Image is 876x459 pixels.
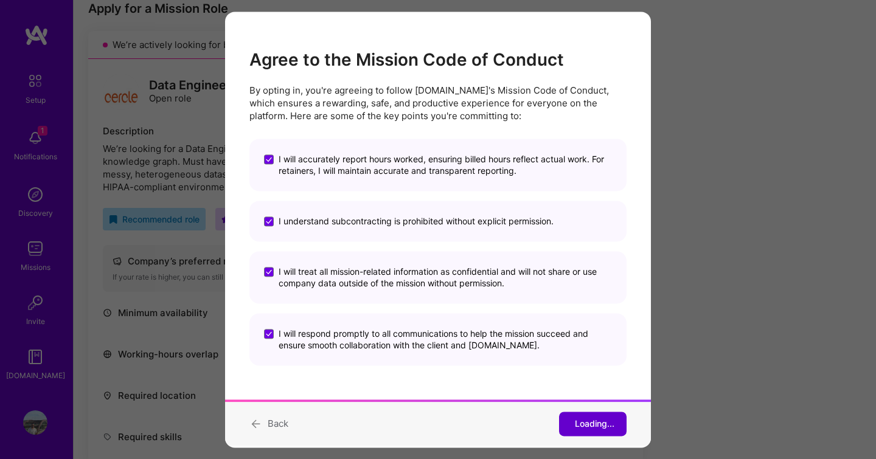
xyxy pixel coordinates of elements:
[249,416,288,432] button: Back
[279,154,612,177] span: I will accurately report hours worked, ensuring billed hours reflect actual work. For retainers, ...
[249,85,627,123] p: By opting in, you're agreeing to follow [DOMAIN_NAME]'s Mission Code of Conduct, which ensures a ...
[279,216,554,227] span: I understand subcontracting is prohibited without explicit permission.
[249,50,627,70] h2: Agree to the Mission Code of Conduct
[225,12,651,447] div: modal
[268,418,288,429] span: Back
[279,328,612,351] span: I will respond promptly to all communications to help the mission succeed and ensure smooth colla...
[279,266,612,289] span: I will treat all mission-related information as confidential and will not share or use company da...
[249,416,263,432] i: icon ArrowBack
